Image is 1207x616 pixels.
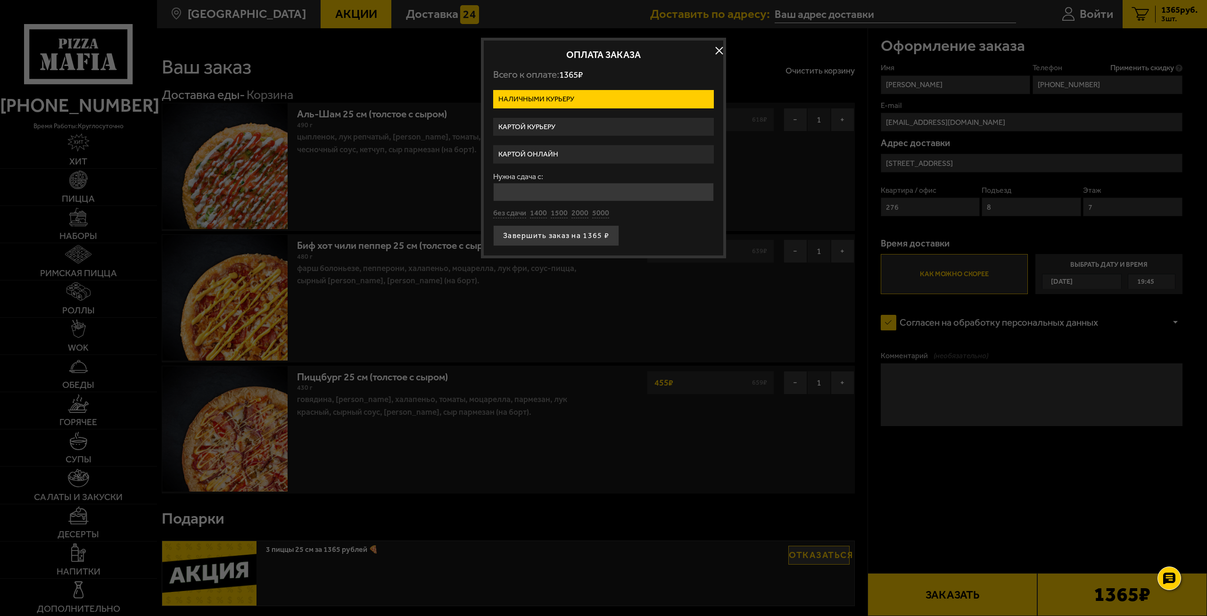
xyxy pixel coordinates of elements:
p: Всего к оплате: [493,69,714,81]
label: Наличными курьеру [493,90,714,108]
label: Нужна сдача с: [493,173,714,181]
button: Завершить заказ на 1365 ₽ [493,225,619,246]
label: Картой онлайн [493,145,714,164]
button: 2000 [571,208,588,219]
button: 1500 [551,208,568,219]
button: 5000 [592,208,609,219]
h2: Оплата заказа [493,50,714,59]
button: 1400 [530,208,547,219]
label: Картой курьеру [493,118,714,136]
span: 1365 ₽ [559,69,583,80]
button: без сдачи [493,208,526,219]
